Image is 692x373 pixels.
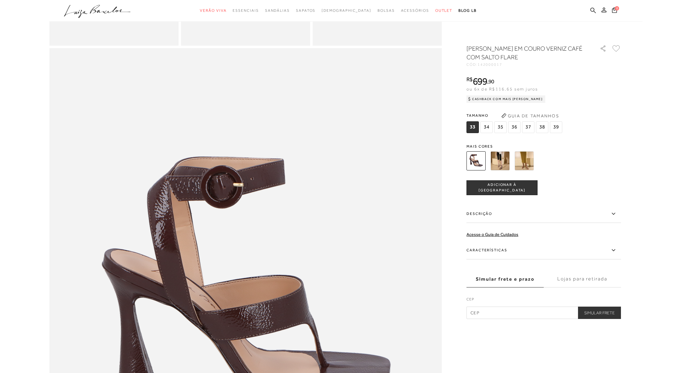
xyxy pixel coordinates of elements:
button: Simular Frete [578,307,621,319]
span: Sapatos [296,8,315,13]
a: categoryNavScreenReaderText [401,5,429,16]
span: 39 [550,121,562,133]
span: ADICIONAR À [GEOGRAPHIC_DATA] [467,182,537,193]
span: Acessórios [401,8,429,13]
span: Mais cores [466,145,621,148]
span: Essenciais [233,8,259,13]
span: 35 [494,121,507,133]
button: ADICIONAR À [GEOGRAPHIC_DATA] [466,180,538,195]
a: BLOG LB [458,5,476,16]
img: SANDÁLIA EM COURO VERNIZ CAFÉ COM SALTO FLARE [466,151,486,170]
label: Simular frete e prazo [466,271,544,287]
span: 699 [473,76,487,87]
span: Tamanho [466,111,564,120]
span: Verão Viva [200,8,226,13]
i: R$ [466,77,473,82]
h1: [PERSON_NAME] EM COURO VERNIZ CAFÉ COM SALTO FLARE [466,44,582,61]
span: BLOG LB [458,8,476,13]
span: ou 6x de R$116,65 sem juros [466,86,538,91]
span: 33 [466,121,479,133]
label: Descrição [466,205,621,223]
span: 34 [480,121,493,133]
a: Acesse o Guia de Cuidados [466,232,518,237]
i: , [487,79,494,84]
button: Guia de Tamanhos [499,111,561,121]
span: 38 [536,121,548,133]
div: CÓD: [466,63,590,66]
a: categoryNavScreenReaderText [378,5,395,16]
a: noSubCategoriesText [322,5,371,16]
label: Características [466,241,621,259]
input: CEP [466,307,621,319]
a: categoryNavScreenReaderText [296,5,315,16]
span: 90 [488,78,494,85]
span: 142000017 [478,62,502,67]
label: Lojas para retirada [544,271,621,287]
img: SANDÁLIA EM COURO VERNIZ VERDE ASPARGO COM SALTO FLARE [515,151,534,170]
div: Cashback com Mais [PERSON_NAME] [466,95,545,103]
a: categoryNavScreenReaderText [435,5,453,16]
span: Sandálias [265,8,290,13]
span: [DEMOGRAPHIC_DATA] [322,8,371,13]
button: 0 [610,7,619,15]
a: categoryNavScreenReaderText [233,5,259,16]
a: categoryNavScreenReaderText [200,5,226,16]
span: 0 [615,6,619,10]
span: Bolsas [378,8,395,13]
img: SANDÁLIA EM COURO VERNIZ PRETO COM SALTO FLARE [491,151,510,170]
span: Outlet [435,8,453,13]
span: 36 [508,121,521,133]
a: categoryNavScreenReaderText [265,5,290,16]
span: 37 [522,121,534,133]
label: CEP [466,296,621,305]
